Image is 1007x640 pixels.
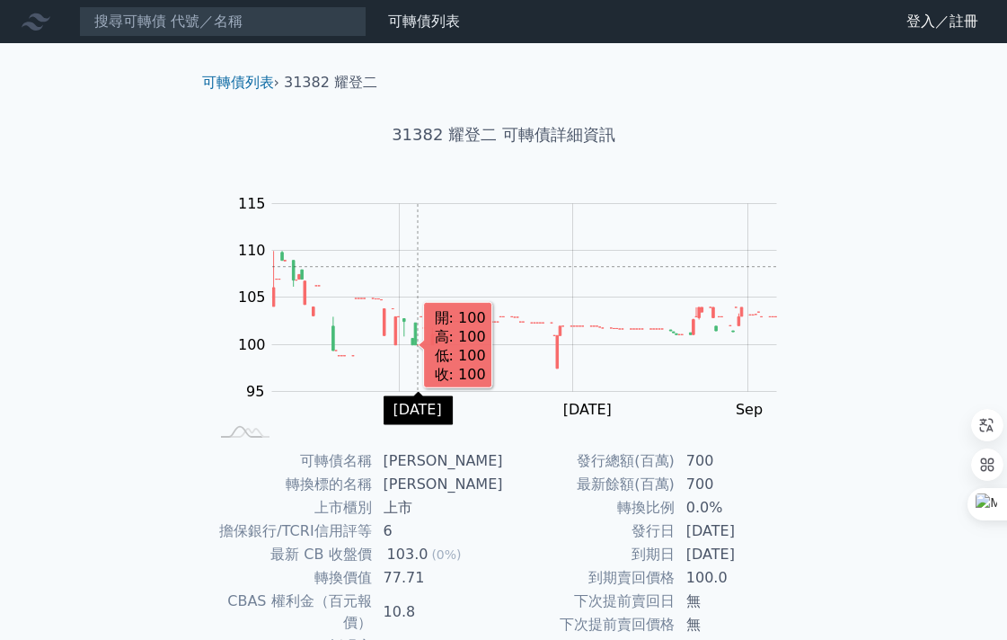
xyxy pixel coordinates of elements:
[209,590,373,635] td: CBAS 權利金（百元報價）
[188,122,820,147] h1: 31382 耀登二 可轉債詳細資訊
[238,289,266,306] tspan: 105
[238,335,266,352] tspan: 100
[384,401,414,418] tspan: May
[238,195,266,212] tspan: 115
[504,613,676,636] td: 下次提前賣回價格
[504,590,676,613] td: 下次提前賣回日
[388,13,460,30] a: 可轉債列表
[676,590,799,613] td: 無
[373,473,504,496] td: [PERSON_NAME]
[504,520,676,543] td: 發行日
[736,401,763,418] tspan: Sep
[917,554,1007,640] div: 聊天小工具
[238,242,266,259] tspan: 110
[676,496,799,520] td: 0.0%
[373,520,504,543] td: 6
[373,566,504,590] td: 77.71
[373,449,504,473] td: [PERSON_NAME]
[917,554,1007,640] iframe: Chat Widget
[209,543,373,566] td: 最新 CB 收盤價
[284,72,377,93] li: 31382 耀登二
[384,544,432,565] div: 103.0
[209,566,373,590] td: 轉換價值
[504,449,676,473] td: 發行總額(百萬)
[209,520,373,543] td: 擔保銀行/TCRI信用評等
[676,566,799,590] td: 100.0
[892,7,993,36] a: 登入／註冊
[246,383,264,400] tspan: 95
[79,6,367,37] input: 搜尋可轉債 代號／名稱
[431,547,461,562] span: (0%)
[209,449,373,473] td: 可轉債名稱
[676,613,799,636] td: 無
[504,543,676,566] td: 到期日
[676,449,799,473] td: 700
[209,496,373,520] td: 上市櫃別
[373,590,504,635] td: 10.8
[504,496,676,520] td: 轉換比例
[676,473,799,496] td: 700
[202,72,279,93] li: ›
[373,496,504,520] td: 上市
[504,473,676,496] td: 最新餘額(百萬)
[229,195,804,419] g: Chart
[202,74,274,91] a: 可轉債列表
[209,473,373,496] td: 轉換標的名稱
[676,543,799,566] td: [DATE]
[504,566,676,590] td: 到期賣回價格
[676,520,799,543] td: [DATE]
[563,401,612,418] tspan: [DATE]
